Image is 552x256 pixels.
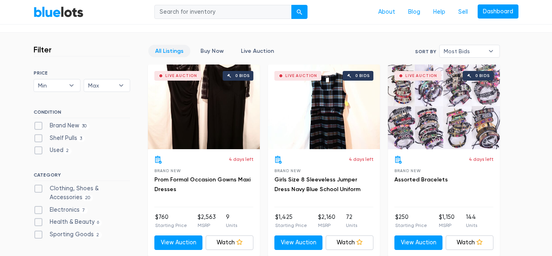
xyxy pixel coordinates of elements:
a: View Auction [274,235,322,250]
span: Brand New [154,169,181,173]
a: Watch [206,235,254,250]
p: Units [346,222,357,229]
a: Blog [402,4,427,20]
span: 20 [82,195,93,201]
p: Units [466,222,477,229]
span: Max [88,79,115,92]
a: Live Auction 0 bids [268,65,380,149]
label: Health & Beauty [34,218,102,227]
b: ▾ [113,79,130,92]
h6: CATEGORY [34,172,130,181]
li: $1,425 [275,213,307,229]
p: MSRP [318,222,335,229]
a: BlueLots [34,6,84,18]
span: 2 [63,148,72,154]
span: 6 [95,219,102,226]
div: 0 bids [235,74,250,78]
label: Sporting Goods [34,230,102,239]
a: About [372,4,402,20]
p: Starting Price [275,222,307,229]
a: Watch [446,235,494,250]
label: Electronics [34,206,88,214]
span: Brand New [274,169,301,173]
li: $1,150 [439,213,455,229]
p: MSRP [198,222,216,229]
p: Units [226,222,237,229]
p: 4 days left [349,156,373,163]
p: Starting Price [155,222,187,229]
li: $2,160 [318,213,335,229]
div: Live Auction [165,74,197,78]
label: Sort By [415,48,436,55]
span: 7 [80,207,88,214]
b: ▾ [482,45,499,57]
a: Assorted Bracelets [394,176,448,183]
a: Help [427,4,452,20]
label: Clothing, Shoes & Accessories [34,184,130,202]
p: Starting Price [395,222,427,229]
a: Girls Size 8 Sleeveless Jumper Dress Navy Blue School Uniform [274,176,360,193]
a: Live Auction 0 bids [388,65,500,149]
li: 9 [226,213,237,229]
li: 72 [346,213,357,229]
div: Live Auction [405,74,437,78]
p: MSRP [439,222,455,229]
p: 4 days left [469,156,493,163]
div: 0 bids [355,74,370,78]
a: Watch [326,235,374,250]
span: Brand New [394,169,421,173]
a: View Auction [154,235,202,250]
h6: PRICE [34,70,130,76]
b: ▾ [63,79,80,92]
a: Dashboard [478,4,518,19]
h3: Filter [34,45,52,54]
li: $2,563 [198,213,216,229]
a: View Auction [394,235,442,250]
h6: CONDITION [34,109,130,118]
a: All Listings [148,45,190,57]
span: 30 [79,123,89,129]
a: Sell [452,4,474,20]
li: $760 [155,213,187,229]
li: $250 [395,213,427,229]
a: Live Auction [234,45,281,57]
label: Brand New [34,121,89,130]
a: Prom Formal Occasion Gowns Maxi Dresses [154,176,251,193]
input: Search for inventory [154,5,292,19]
a: Live Auction 0 bids [148,65,260,149]
label: Used [34,146,72,155]
div: Live Auction [285,74,317,78]
span: 2 [94,232,102,238]
li: 144 [466,213,477,229]
p: 4 days left [229,156,253,163]
a: Buy Now [194,45,231,57]
span: 3 [77,135,85,142]
div: 0 bids [475,74,490,78]
label: Shelf Pulls [34,134,85,143]
span: Min [38,79,65,92]
span: Most Bids [444,45,484,57]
